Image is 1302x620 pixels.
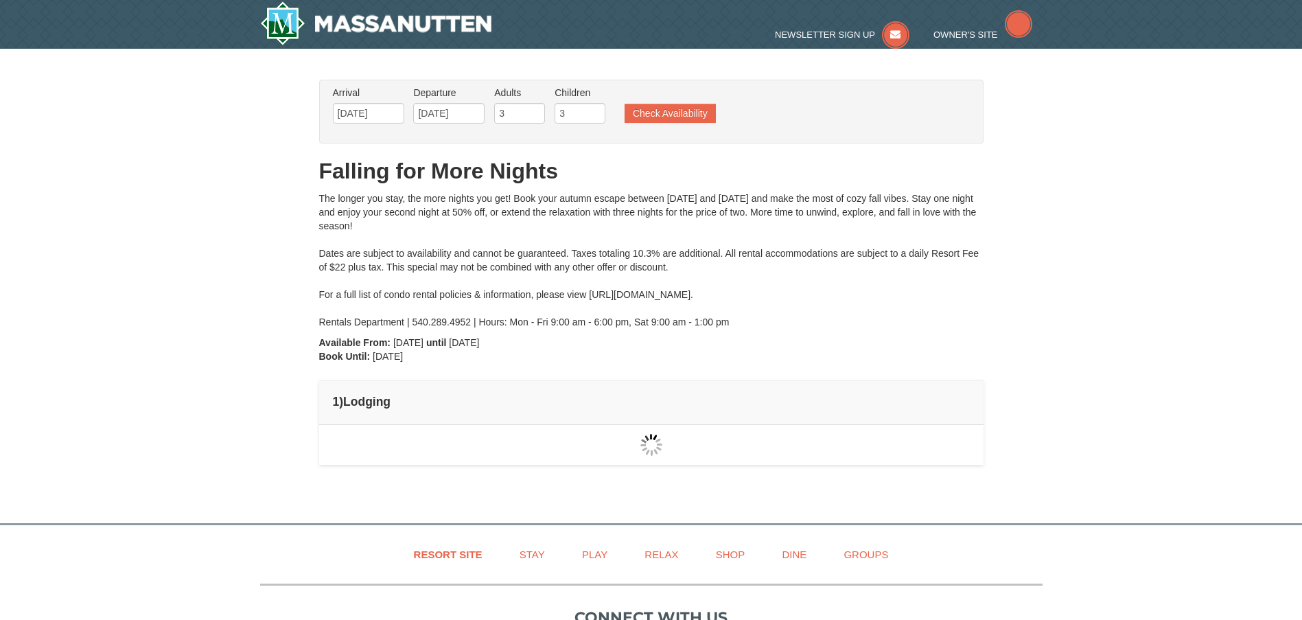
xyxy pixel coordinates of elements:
[319,337,391,348] strong: Available From:
[502,539,562,570] a: Stay
[339,395,343,409] span: )
[555,86,605,100] label: Children
[565,539,625,570] a: Play
[319,157,984,185] h1: Falling for More Nights
[373,351,403,362] span: [DATE]
[413,86,485,100] label: Departure
[397,539,500,570] a: Resort Site
[449,337,479,348] span: [DATE]
[333,86,404,100] label: Arrival
[775,30,875,40] span: Newsletter Sign Up
[426,337,447,348] strong: until
[333,395,970,409] h4: 1 Lodging
[699,539,763,570] a: Shop
[260,1,492,45] img: Massanutten Resort Logo
[640,434,662,456] img: wait gif
[494,86,545,100] label: Adults
[826,539,905,570] a: Groups
[319,192,984,329] div: The longer you stay, the more nights you get! Book your autumn escape between [DATE] and [DATE] a...
[625,104,716,123] button: Check Availability
[933,30,1032,40] a: Owner's Site
[933,30,998,40] span: Owner's Site
[765,539,824,570] a: Dine
[260,1,492,45] a: Massanutten Resort
[393,337,423,348] span: [DATE]
[627,539,695,570] a: Relax
[319,351,371,362] strong: Book Until:
[775,30,909,40] a: Newsletter Sign Up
